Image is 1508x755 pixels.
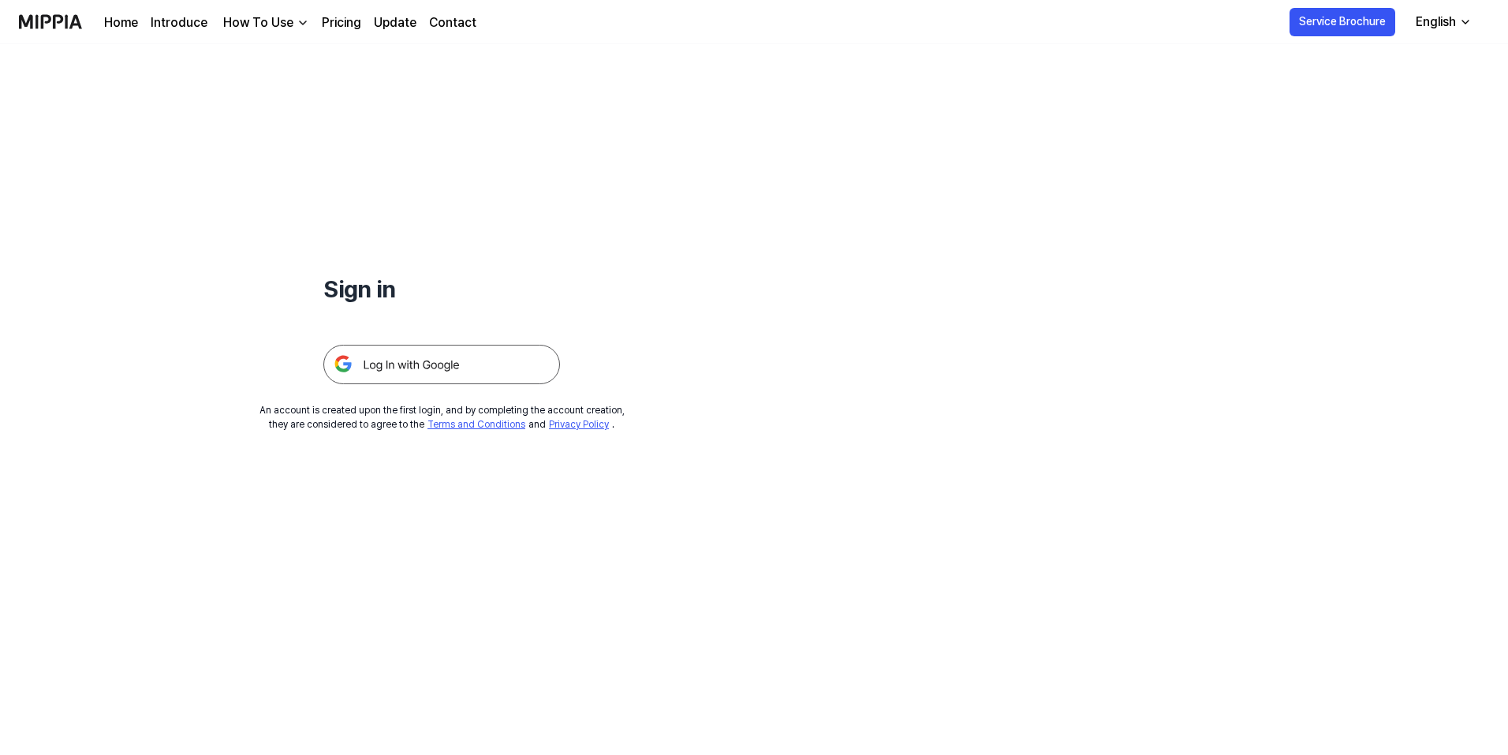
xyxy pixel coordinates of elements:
[429,13,476,32] a: Contact
[323,271,560,307] h1: Sign in
[374,13,416,32] a: Update
[1290,8,1395,36] button: Service Brochure
[1403,6,1481,38] button: English
[323,345,560,384] img: 구글 로그인 버튼
[549,419,609,430] a: Privacy Policy
[220,13,309,32] button: How To Use
[259,403,625,432] div: An account is created upon the first login, and by completing the account creation, they are cons...
[151,13,207,32] a: Introduce
[322,13,361,32] a: Pricing
[297,17,309,29] img: down
[427,419,525,430] a: Terms and Conditions
[104,13,138,32] a: Home
[220,13,297,32] div: How To Use
[1413,13,1459,32] div: English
